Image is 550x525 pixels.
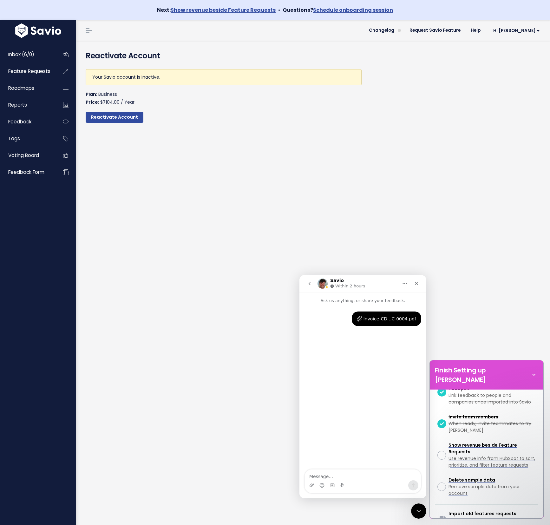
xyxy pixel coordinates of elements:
span: Hi [PERSON_NAME] [493,28,540,33]
strong: Next: [157,6,276,14]
h4: Reactivate Account [86,50,540,62]
span: Tags [8,135,20,142]
iframe: Intercom live chat [411,503,426,519]
a: Inbox (6/0) [2,47,53,62]
a: Feedback [2,115,53,129]
span: Use revenue info from HubSpot to sort, prioritize, and filter feature requests [449,455,535,468]
span: Delete sample data [449,477,495,483]
a: Request Savio Feature [404,26,466,35]
span: Feature Requests [8,68,50,75]
span: Roadmaps [8,85,34,91]
input: Reactivate Account [86,112,143,123]
a: Help [466,26,486,35]
span: Remove sample data from your account [449,483,520,496]
div: Your Savio account is inactive. [86,69,362,85]
strong: Plan [86,91,96,97]
a: Tags [2,131,53,146]
a: Feedback form [2,165,53,180]
a: Voting Board [2,148,53,163]
a: Schedule onboarding session [313,6,393,14]
h5: Finish Setting up [PERSON_NAME] [435,365,529,384]
span: Link feedback to people and companies once imported into Savio [449,392,531,405]
span: Invite team members [449,414,498,420]
span: • [278,6,280,14]
span: Voting Board [8,152,39,159]
a: Hi [PERSON_NAME] [486,26,545,36]
p: : Business : $7104.00 / Year [86,90,362,106]
a: Show revenue beside Feature Requests Use revenue info from HubSpot to sort, prioritize, and filte... [435,439,538,471]
span: Reports [8,102,27,108]
span: Feedback [8,118,31,125]
strong: Questions? [283,6,393,14]
a: Reports [2,98,53,112]
span: Feedback form [8,169,44,175]
img: logo-white.9d6f32f41409.svg [14,23,63,38]
a: Delete sample data Remove sample data from your account [435,474,538,499]
a: Show revenue beside Feature Requests [171,6,276,14]
strong: Price [86,99,98,105]
span: Show revenue beside Feature Requests [449,442,517,455]
span: Import old features requests [449,510,516,517]
span: Inbox (6/0) [8,51,34,58]
span: Changelog [369,28,394,33]
iframe: Intercom live chat [299,275,426,498]
span: When ready, invite teammates to try [PERSON_NAME] [449,420,531,433]
a: Feature Requests [2,64,53,79]
a: Roadmaps [2,81,53,95]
